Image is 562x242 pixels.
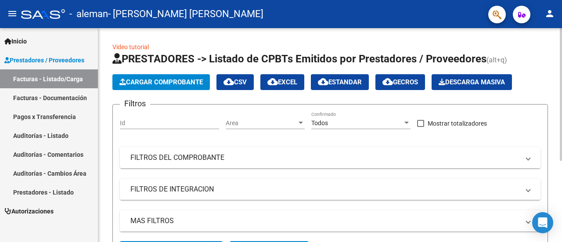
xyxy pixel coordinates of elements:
[226,119,297,127] span: Area
[260,74,304,90] button: EXCEL
[4,36,27,46] span: Inicio
[130,153,519,163] mat-panel-title: FILTROS DEL COMPROBANTE
[486,56,507,64] span: (alt+q)
[120,179,540,200] mat-expansion-panel-header: FILTROS DE INTEGRACION
[532,212,553,233] div: Open Intercom Messenger
[318,76,328,87] mat-icon: cloud_download
[375,74,425,90] button: Gecros
[382,76,393,87] mat-icon: cloud_download
[311,119,328,126] span: Todos
[119,78,203,86] span: Cargar Comprobante
[439,78,505,86] span: Descarga Masiva
[428,118,487,129] span: Mostrar totalizadores
[4,206,54,216] span: Autorizaciones
[223,78,247,86] span: CSV
[120,210,540,231] mat-expansion-panel-header: MAS FILTROS
[130,184,519,194] mat-panel-title: FILTROS DE INTEGRACION
[120,147,540,168] mat-expansion-panel-header: FILTROS DEL COMPROBANTE
[311,74,369,90] button: Estandar
[267,76,278,87] mat-icon: cloud_download
[108,4,263,24] span: - [PERSON_NAME] [PERSON_NAME]
[432,74,512,90] app-download-masive: Descarga masiva de comprobantes (adjuntos)
[112,74,210,90] button: Cargar Comprobante
[544,8,555,19] mat-icon: person
[432,74,512,90] button: Descarga Masiva
[130,216,519,226] mat-panel-title: MAS FILTROS
[4,55,84,65] span: Prestadores / Proveedores
[267,78,297,86] span: EXCEL
[223,76,234,87] mat-icon: cloud_download
[69,4,108,24] span: - aleman
[216,74,254,90] button: CSV
[120,98,150,110] h3: Filtros
[112,53,486,65] span: PRESTADORES -> Listado de CPBTs Emitidos por Prestadores / Proveedores
[318,78,362,86] span: Estandar
[112,43,149,51] a: Video tutorial
[7,8,18,19] mat-icon: menu
[382,78,418,86] span: Gecros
